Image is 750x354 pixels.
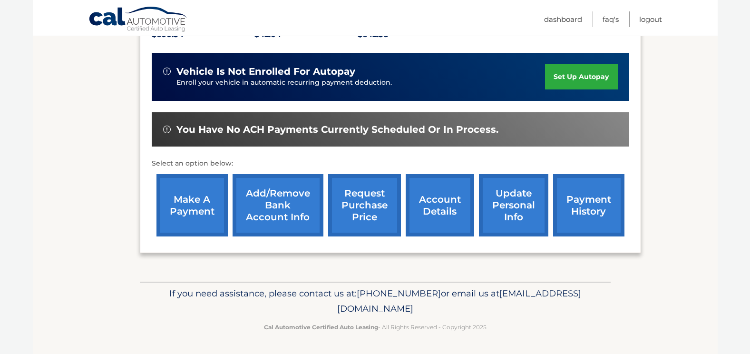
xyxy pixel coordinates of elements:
[479,174,548,236] a: update personal info
[544,11,582,27] a: Dashboard
[176,124,498,136] span: You have no ACH payments currently scheduled or in process.
[88,6,188,34] a: Cal Automotive
[553,174,624,236] a: payment history
[156,174,228,236] a: make a payment
[264,324,378,331] strong: Cal Automotive Certified Auto Leasing
[545,64,617,89] a: set up autopay
[603,11,619,27] a: FAQ's
[337,288,581,314] span: [EMAIL_ADDRESS][DOMAIN_NAME]
[639,11,662,27] a: Logout
[163,126,171,133] img: alert-white.svg
[146,322,604,332] p: - All Rights Reserved - Copyright 2025
[163,68,171,75] img: alert-white.svg
[176,78,545,88] p: Enroll your vehicle in automatic recurring payment deduction.
[406,174,474,236] a: account details
[146,286,604,316] p: If you need assistance, please contact us at: or email us at
[328,174,401,236] a: request purchase price
[152,158,629,169] p: Select an option below:
[357,288,441,299] span: [PHONE_NUMBER]
[233,174,323,236] a: Add/Remove bank account info
[176,66,355,78] span: vehicle is not enrolled for autopay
